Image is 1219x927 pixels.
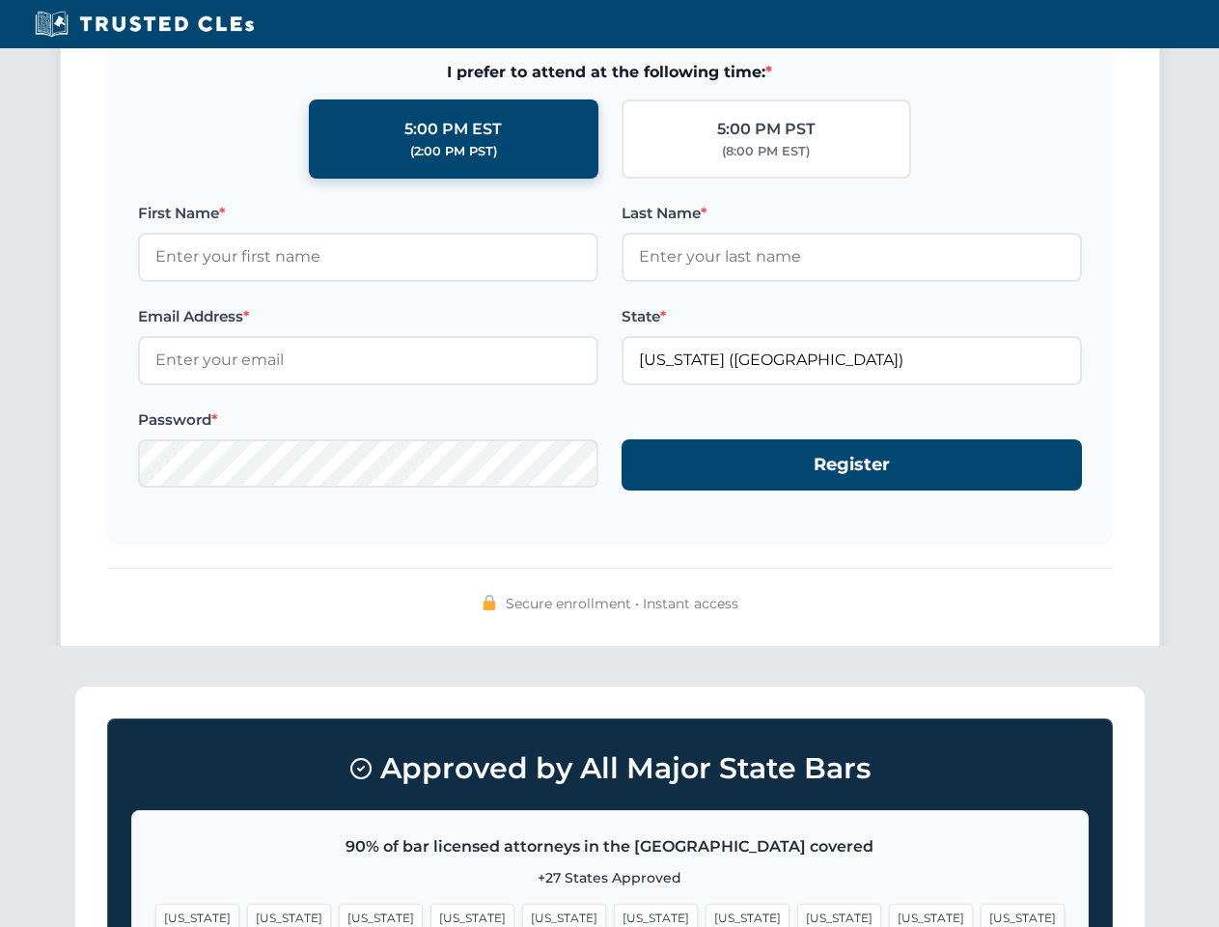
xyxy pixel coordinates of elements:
[138,305,598,328] label: Email Address
[138,233,598,281] input: Enter your first name
[29,10,260,39] img: Trusted CLEs
[138,60,1082,85] span: I prefer to attend at the following time:
[131,743,1089,795] h3: Approved by All Major State Bars
[622,336,1082,384] input: Florida (FL)
[622,439,1082,491] button: Register
[722,142,810,161] div: (8:00 PM EST)
[717,117,816,142] div: 5:00 PM PST
[622,305,1082,328] label: State
[482,595,497,610] img: 🔒
[622,233,1082,281] input: Enter your last name
[155,867,1065,888] p: +27 States Approved
[138,408,598,432] label: Password
[138,336,598,384] input: Enter your email
[506,593,738,614] span: Secure enrollment • Instant access
[404,117,502,142] div: 5:00 PM EST
[410,142,497,161] div: (2:00 PM PST)
[138,202,598,225] label: First Name
[622,202,1082,225] label: Last Name
[155,834,1065,859] p: 90% of bar licensed attorneys in the [GEOGRAPHIC_DATA] covered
